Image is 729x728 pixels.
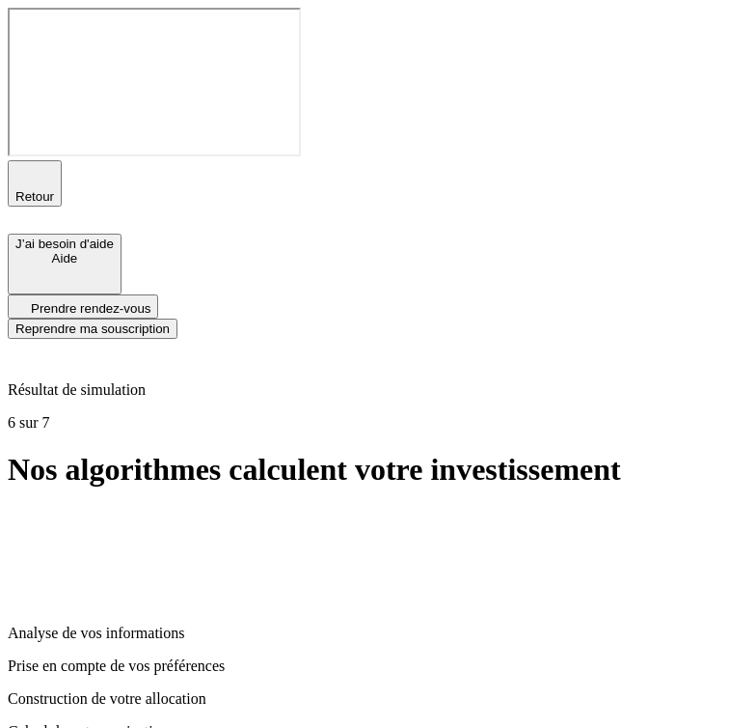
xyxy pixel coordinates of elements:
h1: Nos algorithmes calculent votre investissement [8,452,721,488]
span: Prise en compte de vos préférences [8,658,225,674]
button: Reprendre ma souscription [8,319,177,339]
span: Prendre rendez-vous [31,301,150,316]
div: Aide [15,251,114,266]
button: Retour [8,160,62,207]
span: Construction de votre allocation [8,690,206,707]
span: Analyse de vos informations [8,625,185,641]
p: 6 sur 7 [8,414,721,432]
button: J’ai besoin d'aideAide [8,234,121,294]
span: Reprendre ma souscription [15,322,170,336]
p: Résultat de simulation [8,381,721,399]
button: Prendre rendez-vous [8,294,158,319]
div: J’ai besoin d'aide [15,237,114,251]
span: Retour [15,189,54,204]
